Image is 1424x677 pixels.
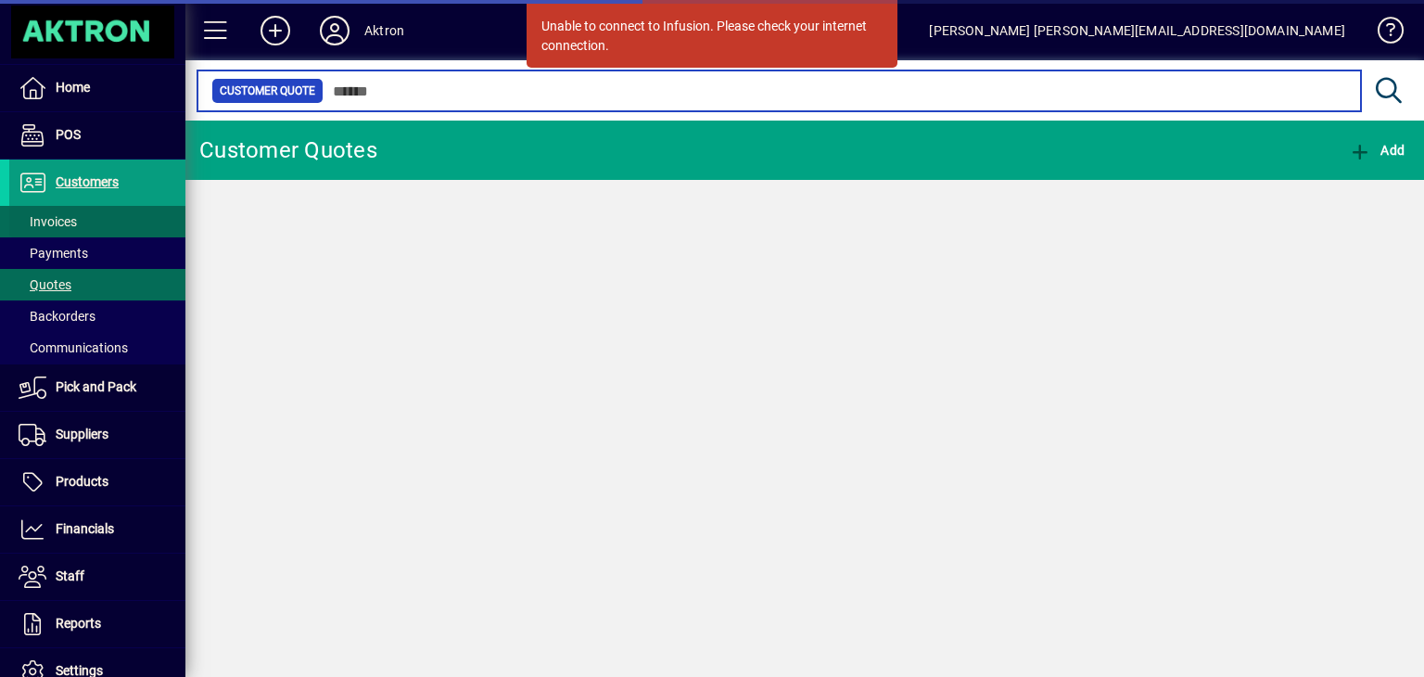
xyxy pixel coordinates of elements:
[9,206,185,237] a: Invoices
[364,16,404,45] div: Aktron
[56,379,136,394] span: Pick and Pack
[9,412,185,458] a: Suppliers
[56,474,108,489] span: Products
[56,616,101,631] span: Reports
[19,246,88,261] span: Payments
[19,309,95,324] span: Backorders
[56,427,108,441] span: Suppliers
[56,174,119,189] span: Customers
[19,340,128,355] span: Communications
[9,506,185,553] a: Financials
[9,332,185,364] a: Communications
[199,135,377,165] div: Customer Quotes
[220,82,315,100] span: Customer Quote
[1364,4,1401,64] a: Knowledge Base
[9,554,185,600] a: Staff
[56,521,114,536] span: Financials
[1344,134,1409,167] button: Add
[305,14,364,47] button: Profile
[9,459,185,505] a: Products
[9,112,185,159] a: POS
[56,568,84,583] span: Staff
[246,14,305,47] button: Add
[929,16,1345,45] div: [PERSON_NAME] [PERSON_NAME][EMAIL_ADDRESS][DOMAIN_NAME]
[1349,143,1405,158] span: Add
[9,601,185,647] a: Reports
[9,300,185,332] a: Backorders
[56,80,90,95] span: Home
[19,214,77,229] span: Invoices
[9,364,185,411] a: Pick and Pack
[9,237,185,269] a: Payments
[19,277,71,292] span: Quotes
[9,65,185,111] a: Home
[56,127,81,142] span: POS
[9,269,185,300] a: Quotes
